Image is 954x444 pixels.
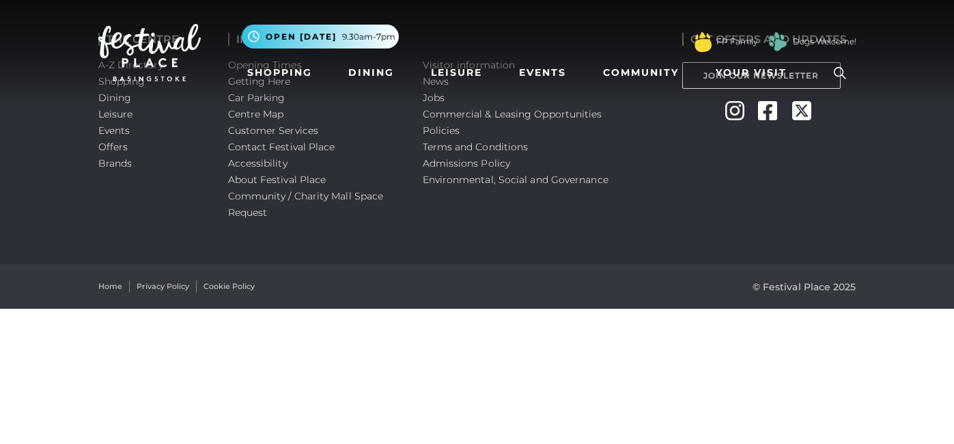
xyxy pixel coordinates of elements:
span: Your Visit [716,66,787,80]
a: Terms and Conditions [423,141,529,153]
a: Leisure [98,108,133,120]
span: 9.30am-7pm [342,31,395,43]
a: Home [98,281,122,292]
a: Privacy Policy [137,281,189,292]
a: Dogs Welcome! [793,36,856,48]
a: Events [98,124,130,137]
button: Open [DATE] 9.30am-7pm [242,25,399,48]
a: Accessibility [228,157,287,169]
p: © Festival Place 2025 [753,279,856,295]
a: Your Visit [710,60,799,85]
a: Events [514,60,572,85]
a: FP Family [716,36,757,48]
span: Open [DATE] [266,31,337,43]
a: Admissions Policy [423,157,511,169]
img: Festival Place Logo [98,24,201,81]
a: Policies [423,124,460,137]
a: Offers [98,141,128,153]
a: Centre Map [228,108,284,120]
a: Commercial & Leasing Opportunities [423,108,602,120]
a: Contact Festival Place [228,141,335,153]
a: About Festival Place [228,174,326,186]
a: Community / Charity Mall Space Request [228,190,384,219]
a: Dining [343,60,399,85]
a: Environmental, Social and Governance [423,174,608,186]
a: Brands [98,157,132,169]
a: Community [598,60,684,85]
a: Cookie Policy [204,281,255,292]
a: Customer Services [228,124,319,137]
a: Leisure [425,60,488,85]
a: Shopping [242,60,318,85]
